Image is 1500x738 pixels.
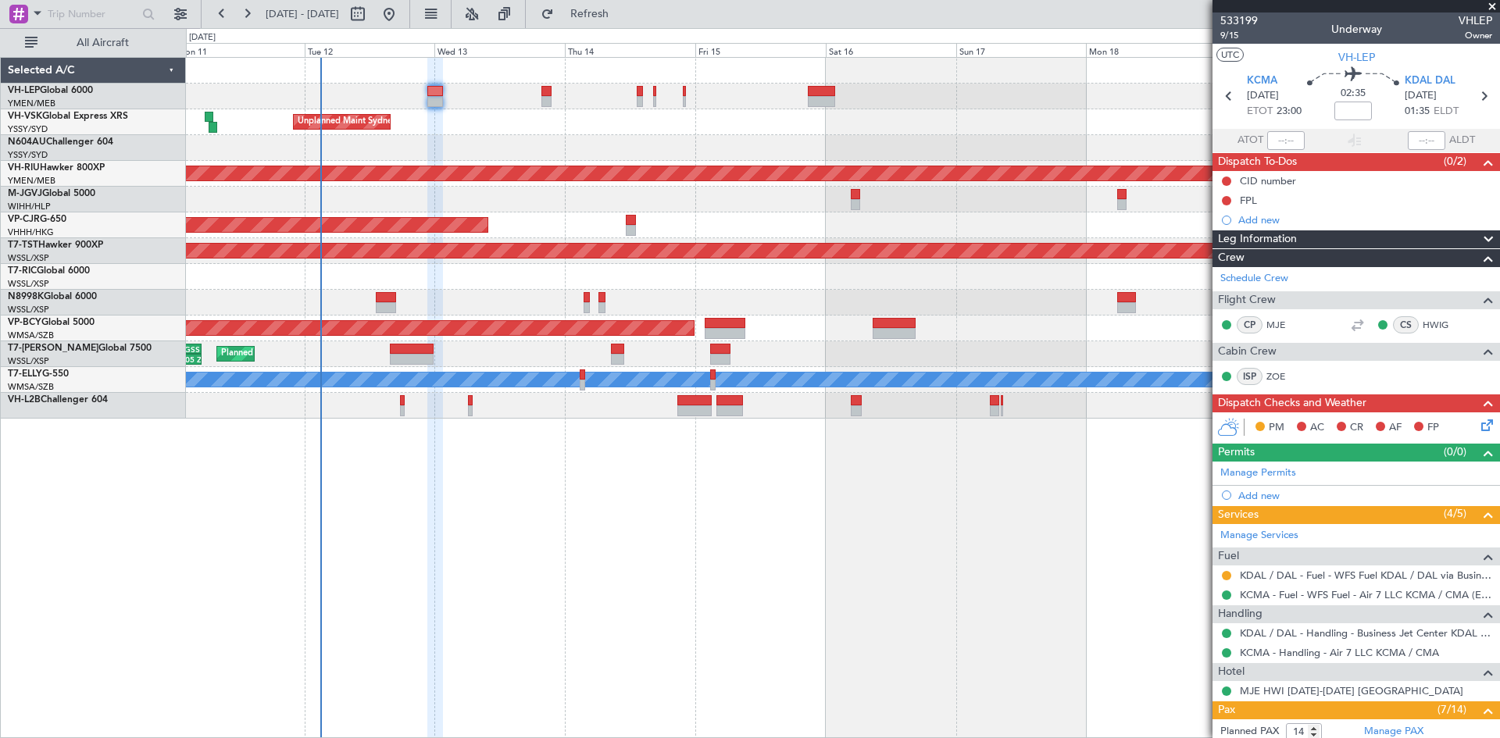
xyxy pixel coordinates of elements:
a: VH-RIUHawker 800XP [8,163,105,173]
span: VP-BCY [8,318,41,327]
span: (4/5) [1444,505,1466,522]
span: [DATE] [1247,88,1279,104]
div: EGSS [173,344,200,354]
span: (0/0) [1444,444,1466,460]
a: Schedule Crew [1220,271,1288,287]
a: KCMA - Fuel - WFS Fuel - Air 7 LLC KCMA / CMA (EJ Asia Only) [1240,588,1492,601]
span: 01:35 [1405,104,1430,119]
a: YMEN/MEB [8,98,55,109]
a: WSSL/XSP [8,304,49,316]
span: M-JGVJ [8,189,42,198]
span: Fuel [1218,547,1239,565]
span: ALDT [1449,133,1475,148]
a: WSSL/XSP [8,252,49,264]
span: Dispatch To-Dos [1218,153,1297,171]
a: WSSL/XSP [8,278,49,290]
a: N604AUChallenger 604 [8,137,113,147]
div: CP [1237,316,1262,333]
span: Crew [1218,249,1245,267]
span: T7-[PERSON_NAME] [8,344,98,353]
span: Owner [1459,29,1492,42]
div: Sat 16 [826,43,956,57]
div: Add new [1238,489,1492,502]
a: T7-ELLYG-550 [8,369,69,379]
a: YSSY/SYD [8,149,48,161]
span: KCMA [1247,73,1277,89]
div: [DATE] [189,31,216,45]
span: VH-LEP [1338,49,1375,66]
span: Refresh [557,9,623,20]
button: UTC [1216,48,1244,62]
a: ZOE [1266,369,1302,383]
div: Unplanned Maint Sydney ([PERSON_NAME] Intl) [298,110,490,134]
div: Mon 11 [174,43,305,57]
a: VH-L2BChallenger 604 [8,395,108,405]
button: All Aircraft [17,30,170,55]
span: 23:00 [1277,104,1302,119]
a: WMSA/SZB [8,381,54,393]
span: Hotel [1218,663,1245,681]
a: MJE HWI [DATE]-[DATE] [GEOGRAPHIC_DATA] [1240,684,1463,697]
span: Flight Crew [1218,291,1276,309]
button: Refresh [534,2,627,27]
span: FP [1427,420,1439,436]
span: Pax [1218,701,1235,719]
span: N8998K [8,292,44,301]
span: 533199 [1220,12,1258,29]
span: Services [1218,506,1259,524]
a: VH-LEPGlobal 6000 [8,86,93,95]
span: ETOT [1247,104,1273,119]
a: M-JGVJGlobal 5000 [8,189,95,198]
input: --:-- [1267,131,1305,150]
input: Trip Number [48,2,137,26]
span: (0/2) [1444,153,1466,169]
a: Manage Services [1220,528,1298,544]
a: T7-[PERSON_NAME]Global 7500 [8,344,152,353]
span: VH-VSK [8,112,42,121]
span: KDAL DAL [1405,73,1455,89]
span: VH-RIU [8,163,40,173]
a: KDAL / DAL - Fuel - WFS Fuel KDAL / DAL via Business Jet Center (EJ Asia Only) [1240,569,1492,582]
span: CR [1350,420,1363,436]
div: ISP [1237,368,1262,385]
span: Permits [1218,444,1255,462]
span: VP-CJR [8,215,40,224]
span: VH-LEP [8,86,40,95]
a: MJE [1266,318,1302,332]
div: Sun 17 [956,43,1087,57]
span: N604AU [8,137,46,147]
span: [DATE] - [DATE] [266,7,339,21]
a: WMSA/SZB [8,330,54,341]
a: WSSL/XSP [8,355,49,367]
div: 05:05 Z [173,355,199,364]
span: All Aircraft [41,37,165,48]
span: PM [1269,420,1284,436]
a: VP-BCYGlobal 5000 [8,318,95,327]
a: T7-TSTHawker 900XP [8,241,103,250]
div: CID number [1240,174,1296,187]
span: VH-L2B [8,395,41,405]
span: 9/15 [1220,29,1258,42]
a: N8998KGlobal 6000 [8,292,97,301]
span: AC [1310,420,1324,436]
div: Mon 18 [1086,43,1216,57]
div: Planned Maint [GEOGRAPHIC_DATA] ([GEOGRAPHIC_DATA]) [221,342,467,365]
div: CS [1393,316,1419,333]
span: ATOT [1237,133,1263,148]
span: T7-ELLY [8,369,42,379]
div: Add new [1238,213,1492,226]
span: [DATE] [1405,88,1437,104]
span: AF [1389,420,1402,436]
span: VHLEP [1459,12,1492,29]
span: Cabin Crew [1218,343,1277,361]
div: Underway [1331,21,1382,37]
a: VH-VSKGlobal Express XRS [8,112,128,121]
div: Fri 15 [695,43,826,57]
span: T7-TST [8,241,38,250]
span: Dispatch Checks and Weather [1218,394,1366,412]
a: VP-CJRG-650 [8,215,66,224]
a: WIHH/HLP [8,201,51,212]
a: T7-RICGlobal 6000 [8,266,90,276]
div: FPL [1240,194,1257,207]
a: HWIG [1423,318,1458,332]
